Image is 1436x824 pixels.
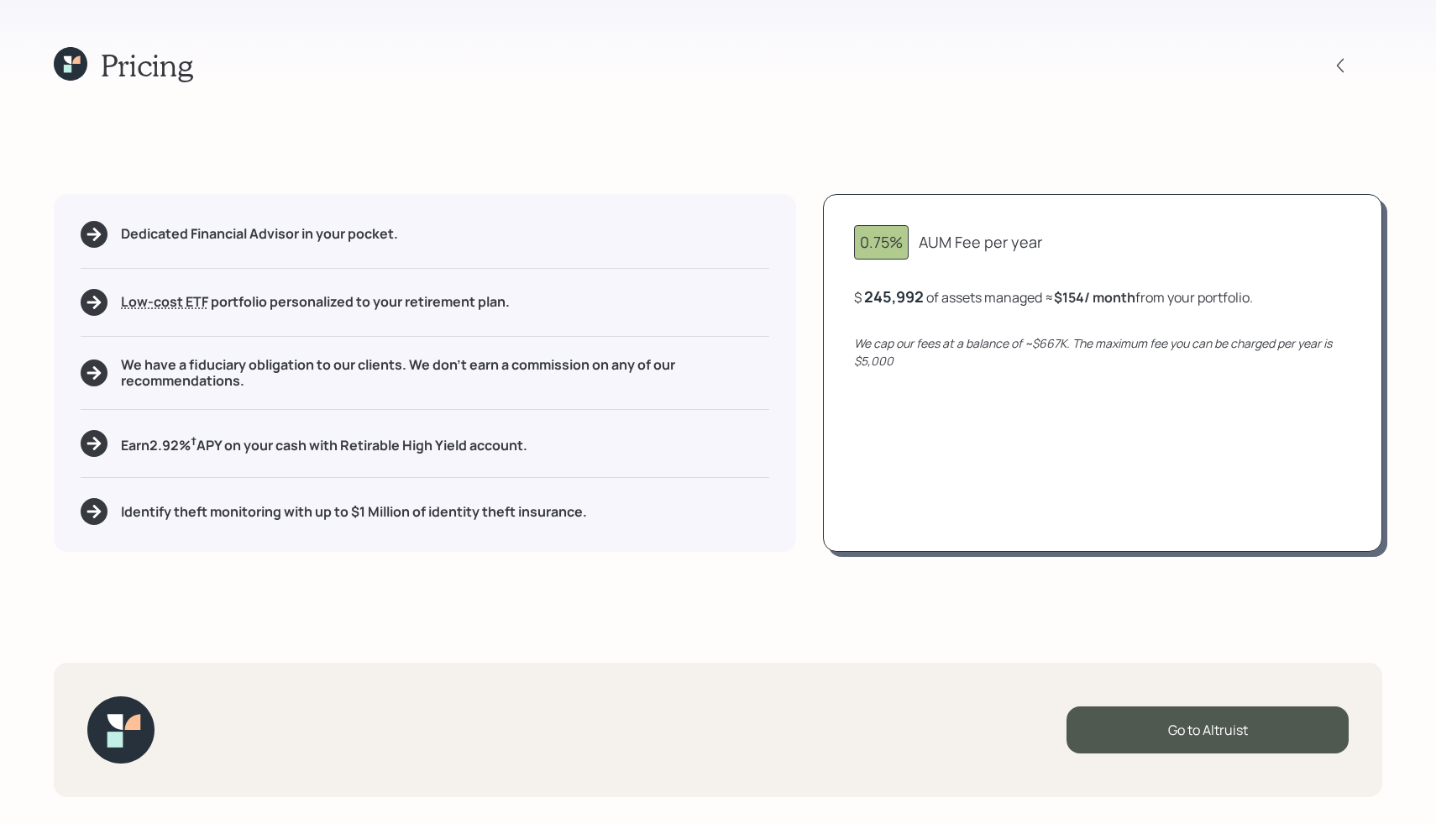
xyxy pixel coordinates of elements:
div: Go to Altruist [1067,706,1349,753]
h5: Dedicated Financial Advisor in your pocket. [121,226,398,242]
b: $154 / month [1054,288,1135,307]
sup: † [191,433,197,449]
iframe: Customer reviews powered by Trustpilot [175,681,389,807]
div: AUM Fee per year [919,231,1042,254]
div: 0.75% [860,231,903,254]
h5: Identify theft monitoring with up to $1 Million of identity theft insurance. [121,504,587,520]
h5: We have a fiduciary obligation to our clients. We don't earn a commission on any of our recommend... [121,357,769,389]
h1: Pricing [101,47,193,83]
div: $ of assets managed ≈ from your portfolio . [854,286,1253,307]
h5: portfolio personalized to your retirement plan. [121,294,510,310]
span: Low-cost ETF [121,292,208,311]
div: 245,992 [864,286,924,307]
i: We cap our fees at a balance of ~$667K. The maximum fee you can be charged per year is $5,000 [854,335,1332,369]
h5: Earn 2.92 % APY on your cash with Retirable High Yield account. [121,433,527,454]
